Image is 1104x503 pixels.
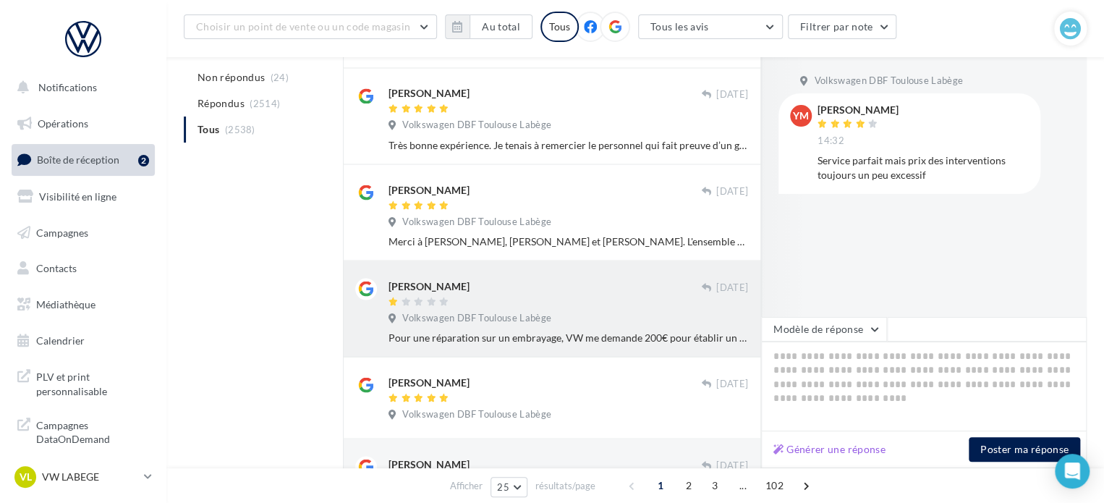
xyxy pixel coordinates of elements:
[196,20,410,33] span: Choisir un point de vente ou un code magasin
[402,311,551,324] span: Volkswagen DBF Toulouse Labège
[677,474,700,497] span: 2
[42,470,138,484] p: VW LABEGE
[793,109,809,123] span: YM
[760,474,789,497] span: 102
[969,437,1080,462] button: Poster ma réponse
[703,474,726,497] span: 3
[818,105,899,115] div: [PERSON_NAME]
[9,144,158,175] a: Boîte de réception2
[271,72,289,83] span: (24)
[402,215,551,228] span: Volkswagen DBF Toulouse Labège
[38,117,88,130] span: Opérations
[638,14,783,39] button: Tous les avis
[9,182,158,212] a: Visibilité en ligne
[198,70,265,85] span: Non répondus
[9,72,152,103] button: Notifications
[36,334,85,347] span: Calendrier
[388,138,748,152] div: Très bonne expérience. Je tenais à remercier le personnel qui fait preuve d’un grand professionna...
[450,479,483,493] span: Afficher
[9,410,158,452] a: Campagnes DataOnDemand
[716,88,748,101] span: [DATE]
[1055,454,1090,489] div: Open Intercom Messenger
[9,289,158,320] a: Médiathèque
[768,441,891,458] button: Générer une réponse
[9,326,158,356] a: Calendrier
[761,317,887,342] button: Modèle de réponse
[716,459,748,472] span: [DATE]
[716,281,748,294] span: [DATE]
[9,109,158,139] a: Opérations
[36,262,77,274] span: Contacts
[814,75,963,88] span: Volkswagen DBF Toulouse Labège
[36,415,149,447] span: Campagnes DataOnDemand
[138,155,149,166] div: 2
[250,98,280,109] span: (2514)
[36,226,88,238] span: Campagnes
[198,96,245,111] span: Répondus
[388,457,470,471] div: [PERSON_NAME]
[9,218,158,248] a: Campagnes
[388,234,748,248] div: Merci à [PERSON_NAME], [PERSON_NAME] et [PERSON_NAME]. L'ensemble de l'équipe fut très accueillan...
[540,12,579,42] div: Tous
[9,253,158,284] a: Contacts
[184,14,437,39] button: Choisir un point de vente ou un code magasin
[535,479,595,493] span: résultats/page
[491,477,527,497] button: 25
[388,86,470,101] div: [PERSON_NAME]
[38,81,97,93] span: Notifications
[36,298,95,310] span: Médiathèque
[445,14,532,39] button: Au total
[388,375,470,389] div: [PERSON_NAME]
[37,153,119,166] span: Boîte de réception
[402,119,551,132] span: Volkswagen DBF Toulouse Labège
[716,377,748,390] span: [DATE]
[9,361,158,404] a: PLV et print personnalisable
[649,474,672,497] span: 1
[20,470,32,484] span: VL
[36,367,149,398] span: PLV et print personnalisable
[470,14,532,39] button: Au total
[388,330,748,345] div: Pour une réparation sur un embrayage, VW me demande 200€ pour établir un diagnostic. Cette panne ...
[497,481,509,493] span: 25
[12,463,155,491] a: VL VW LABEGE
[731,474,755,497] span: ...
[818,135,844,148] span: 14:32
[650,20,709,33] span: Tous les avis
[388,182,470,197] div: [PERSON_NAME]
[402,407,551,420] span: Volkswagen DBF Toulouse Labège
[39,190,116,203] span: Visibilité en ligne
[388,279,470,293] div: [PERSON_NAME]
[716,185,748,198] span: [DATE]
[788,14,897,39] button: Filtrer par note
[818,153,1029,182] div: Service parfait mais prix des interventions toujours un peu excessif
